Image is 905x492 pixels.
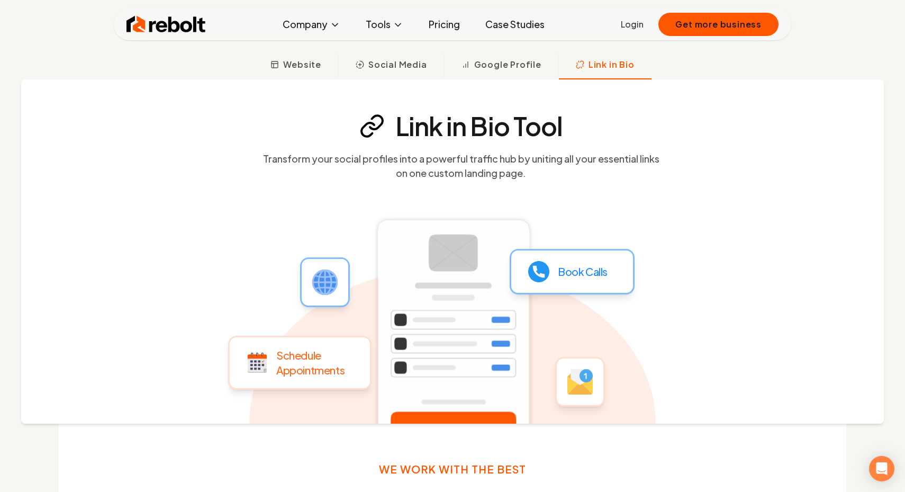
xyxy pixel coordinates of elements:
[395,113,563,139] h4: Link in Bio Tool
[357,14,412,35] button: Tools
[474,58,541,71] span: Google Profile
[379,462,526,477] h3: We work with the best
[869,456,894,481] div: Open Intercom Messenger
[126,14,206,35] img: Rebolt Logo
[283,58,321,71] span: Website
[444,52,558,79] button: Google Profile
[274,14,349,35] button: Company
[558,264,608,279] p: Book Calls
[368,58,427,71] span: Social Media
[477,14,553,35] a: Case Studies
[338,52,444,79] button: Social Media
[254,52,338,79] button: Website
[589,58,635,71] span: Link in Bio
[658,13,779,36] button: Get more business
[621,18,644,31] a: Login
[276,348,345,378] p: Schedule Appointments
[420,14,468,35] a: Pricing
[558,52,651,79] button: Link in Bio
